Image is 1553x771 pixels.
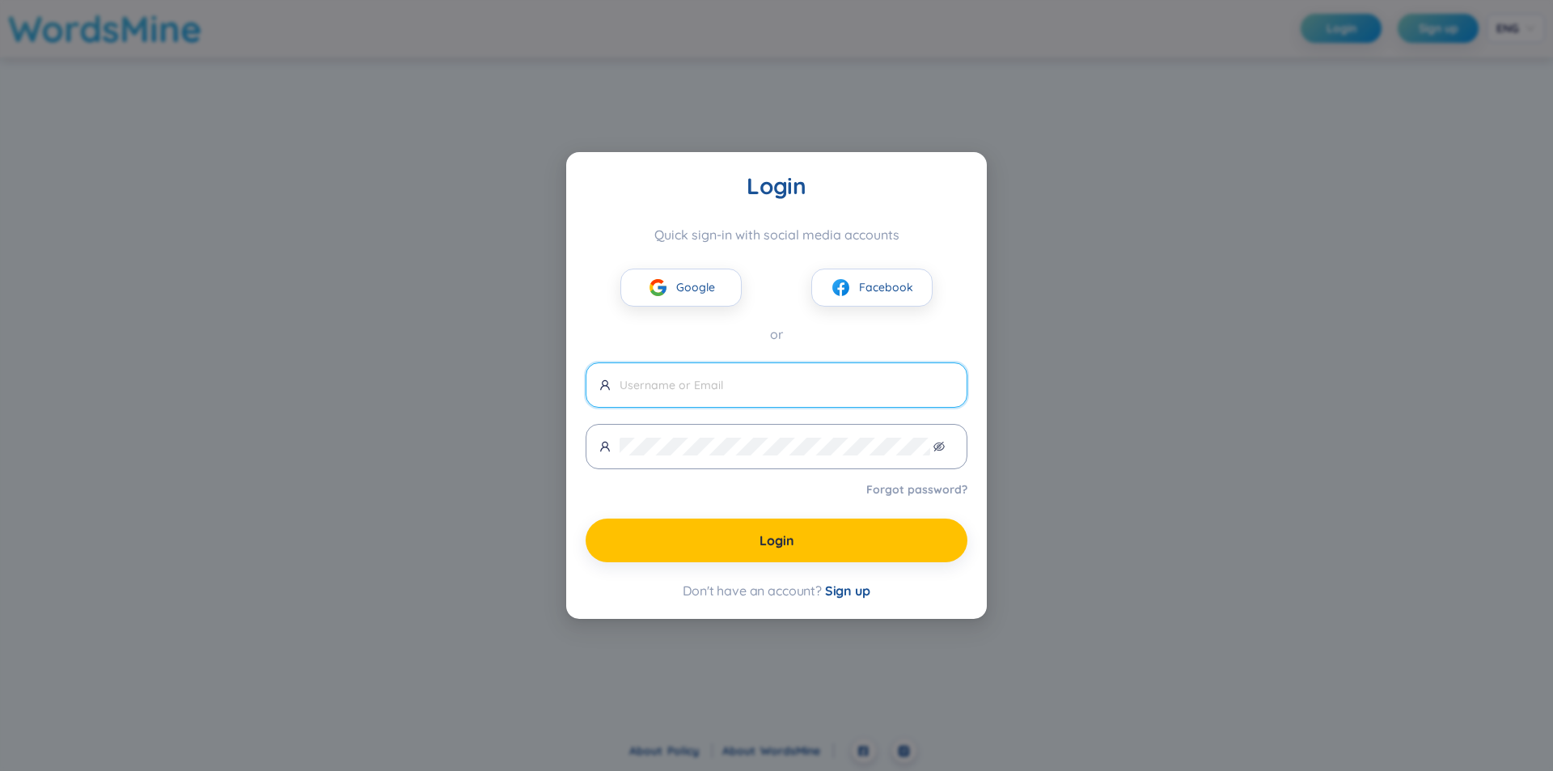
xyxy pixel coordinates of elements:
[586,324,967,345] div: or
[586,172,967,201] div: Login
[811,269,933,307] button: facebookFacebook
[859,278,913,296] span: Facebook
[866,481,967,498] a: Forgot password?
[599,441,611,452] span: user
[648,277,668,298] img: google
[825,582,870,599] span: Sign up
[586,582,967,599] div: Don't have an account?
[620,376,954,394] input: Username or Email
[586,519,967,562] button: Login
[831,277,851,298] img: facebook
[586,227,967,243] div: Quick sign-in with social media accounts
[676,278,715,296] span: Google
[933,441,945,452] span: eye-invisible
[760,532,794,549] span: Login
[620,269,742,307] button: googleGoogle
[599,379,611,391] span: user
